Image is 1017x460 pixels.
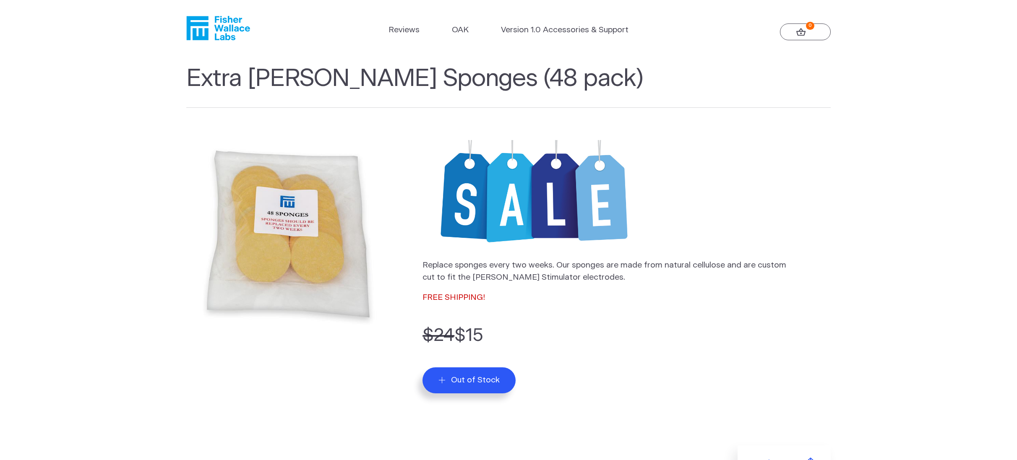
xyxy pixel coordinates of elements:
[186,65,831,108] h1: Extra [PERSON_NAME] Sponges (48 pack)
[422,260,793,284] p: Replace sponges every two weeks. Our sponges are made from natural cellulose and are custom cut t...
[422,294,485,301] span: FREE SHIPPING!
[451,375,500,385] span: Out of Stock
[389,24,420,36] a: Reviews
[422,322,831,349] p: $15
[501,24,628,36] a: Version 1.0 Accessories & Support
[422,367,516,393] button: Out of Stock
[780,23,831,40] a: 0
[186,16,250,40] a: Fisher Wallace
[186,132,390,336] img: Extra Fisher Wallace Sponges (48 pack)
[806,22,814,30] strong: 0
[452,24,469,36] a: OAK
[422,326,454,345] s: $24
